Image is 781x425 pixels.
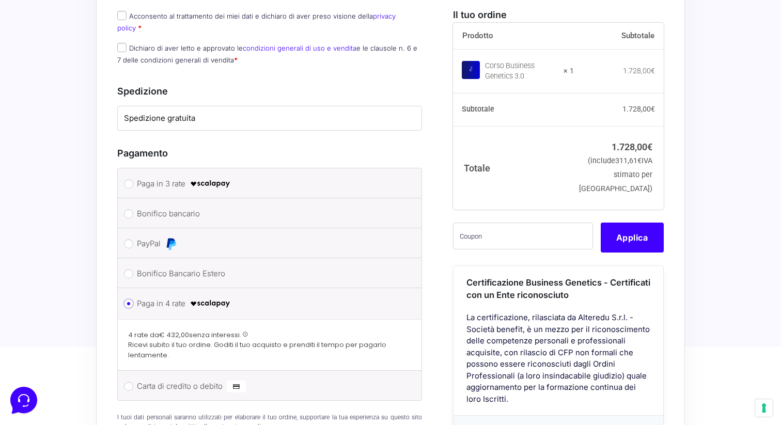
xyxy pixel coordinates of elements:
[137,379,399,394] label: Carta di credito o debito
[453,23,574,50] th: Prodotto
[23,152,169,163] input: Cerca un articolo...
[190,297,231,310] img: scalapay-logo-black.png
[612,141,652,152] bdi: 1.728,00
[43,70,158,81] p: Come dicevo prima, se hai copymastery ma non hai un abbonamento attivo a PRO. Questo spazio non è...
[637,156,642,165] span: €
[8,385,39,416] iframe: Customerly Messenger Launcher
[574,23,664,50] th: Subtotale
[453,223,593,249] input: Coupon
[8,8,174,25] h2: Ciao da Marketers 👋
[8,330,72,354] button: Home
[117,146,422,160] h3: Pagamento
[117,43,127,52] input: Dichiaro di aver letto e approvato lecondizioni generali di uso e venditae le clausole n. 6 e 7 d...
[137,236,399,251] label: PayPal
[651,105,655,114] span: €
[124,113,415,124] label: Spedizione gratuita
[165,238,177,250] img: PayPal
[17,89,190,109] button: Inizia una conversazione
[651,67,655,75] span: €
[622,105,655,114] bdi: 1.728,00
[43,58,158,68] span: [PERSON_NAME]
[135,330,198,354] button: Aiuto
[137,296,399,311] label: Paga in 4 rate
[623,67,655,75] bdi: 1.728,00
[466,277,650,301] span: Certificazione Business Genetics - Certificati con un Ente riconosciuto
[755,399,773,417] button: Le tue preferenze relative al consenso per le tecnologie di tracciamento
[601,223,664,253] button: Applica
[462,61,480,79] img: Corso Business Genetics 3.0
[164,58,190,67] p: 6 mesi fa
[564,67,574,77] strong: × 1
[89,344,117,354] p: Messaggi
[72,330,135,354] button: Messaggi
[137,206,399,222] label: Bonifico bancario
[453,127,574,210] th: Totale
[92,41,190,50] a: [DEMOGRAPHIC_DATA] tutto
[453,8,664,22] h3: Il tuo ordine
[615,156,642,165] span: 311,61
[117,84,422,98] h3: Spedizione
[137,266,399,281] label: Bonifico Bancario Estero
[647,141,652,152] span: €
[579,156,652,193] small: (include IVA stimato per [GEOGRAPHIC_DATA])
[117,44,417,64] label: Dichiaro di aver letto e approvato le e le clausole n. 6 e 7 delle condizioni generali di vendita
[137,176,399,192] label: Paga in 3 rate
[67,95,152,103] span: Inizia una conversazione
[117,12,396,32] label: Acconsento al trattamento dei miei dati e dichiaro di aver preso visione della
[485,61,557,82] div: Corso Business Genetics 3.0
[31,344,49,354] p: Home
[454,312,663,416] div: La certificazione, rilasciata da Alteredu S.r.l. - Società benefit, è un mezzo per il riconoscime...
[110,130,190,138] a: Apri Centro Assistenza
[227,380,246,392] img: Carta di credito o debito
[453,93,574,127] th: Subtotale
[12,54,194,85] a: [PERSON_NAME]Come dicevo prima, se hai copymastery ma non hai un abbonamento attivo a PRO. Questo...
[17,130,81,138] span: Trova una risposta
[17,41,88,50] span: Le tue conversazioni
[243,44,356,52] a: condizioni generali di uso e vendita
[190,178,231,190] img: scalapay-logo-black.png
[117,11,127,20] input: Acconsento al trattamento dei miei dati e dichiaro di aver preso visione dellaprivacy policy
[17,59,37,80] img: dark
[159,344,174,354] p: Aiuto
